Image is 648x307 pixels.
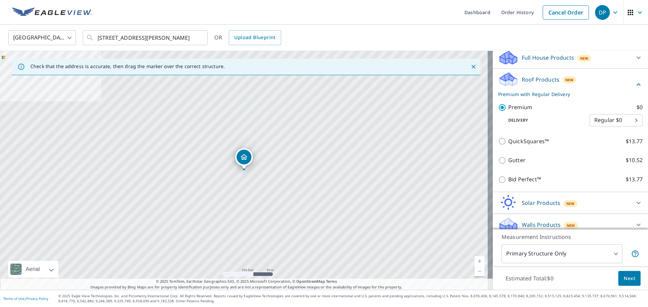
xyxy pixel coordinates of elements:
[3,296,24,301] a: Terms of Use
[626,175,643,184] p: $13.77
[567,223,575,228] span: New
[626,137,643,146] p: $13.77
[565,77,574,83] span: New
[469,62,478,71] button: Close
[508,103,532,112] p: Premium
[214,30,281,45] div: OR
[498,91,634,98] p: Premium with Regular Delivery
[522,54,574,62] p: Full House Products
[58,294,645,304] p: © 2025 Eagle View Technologies, Inc. and Pictometry International Corp. All Rights Reserved. Repo...
[8,261,58,278] div: Aerial
[498,195,643,211] div: Solar ProductsNew
[498,117,590,123] p: Delivery
[475,266,485,276] a: Current Level 17, Zoom Out
[26,296,48,301] a: Privacy Policy
[637,103,643,112] p: $0
[235,148,253,169] div: Dropped pin, building 1, Residential property, 1915 Hayes St Eugene, OR 97405
[500,271,559,286] p: Estimated Total: $0
[618,271,641,286] button: Next
[508,137,549,146] p: QuickSquares™
[522,199,560,207] p: Solar Products
[522,75,559,84] p: Roof Products
[498,217,643,233] div: Walls ProductsNew
[631,250,639,258] span: Your report will include only the primary structure on the property. For example, a detached gara...
[3,297,48,301] p: |
[508,175,541,184] p: Bid Perfect™
[498,71,643,98] div: Roof ProductsNewPremium with Regular Delivery
[30,63,225,69] p: Check that the address is accurate, then drag the marker over the correct structure.
[296,279,325,284] a: OpenStreetMap
[624,274,635,283] span: Next
[595,5,610,20] div: DP
[590,111,643,130] div: Regular $0
[12,7,92,18] img: EV Logo
[326,279,337,284] a: Terms
[498,50,643,66] div: Full House ProductsNew
[580,56,589,61] span: New
[626,156,643,164] p: $10.52
[508,156,525,164] p: Gutter
[502,233,639,241] p: Measurement Instructions
[566,201,575,206] span: New
[156,279,337,284] span: © 2025 TomTom, Earthstar Geographics SIO, © 2025 Microsoft Corporation, ©
[24,261,42,278] div: Aerial
[98,28,194,47] input: Search by address or latitude-longitude
[234,33,275,42] span: Upload Blueprint
[475,256,485,266] a: Current Level 17, Zoom In
[8,28,76,47] div: [GEOGRAPHIC_DATA]
[543,5,589,20] a: Cancel Order
[522,221,561,229] p: Walls Products
[229,30,281,45] a: Upload Blueprint
[502,244,622,263] div: Primary Structure Only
